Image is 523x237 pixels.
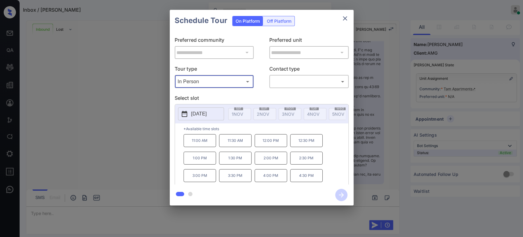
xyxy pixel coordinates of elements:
p: Tour type [175,65,254,75]
p: Contact type [269,65,349,75]
div: In Person [176,76,252,87]
p: 1:00 PM [184,152,216,165]
p: 2:00 PM [255,152,287,165]
p: 2:30 PM [290,152,323,165]
button: close [339,12,351,25]
p: 3:00 PM [184,169,216,182]
p: 12:30 PM [290,134,323,147]
p: 12:00 PM [255,134,287,147]
div: Off Platform [264,16,294,26]
p: 3:30 PM [219,169,252,182]
button: [DATE] [178,107,224,120]
p: Preferred community [175,36,254,46]
p: 4:00 PM [255,169,287,182]
p: 4:30 PM [290,169,323,182]
p: 11:30 AM [219,134,252,147]
p: Select slot [175,94,349,104]
p: *Available time slots [184,123,348,134]
p: 1:30 PM [219,152,252,165]
h2: Schedule Tour [170,10,232,31]
p: [DATE] [191,110,207,118]
div: On Platform [233,16,263,26]
p: 11:00 AM [184,134,216,147]
p: Preferred unit [269,36,349,46]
